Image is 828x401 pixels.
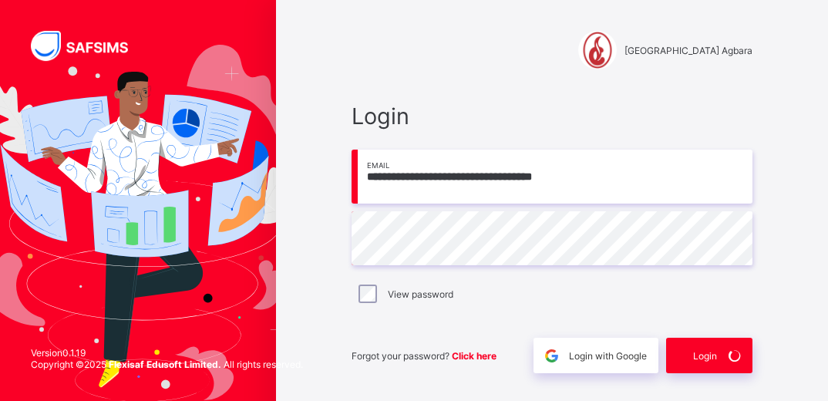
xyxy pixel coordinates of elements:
span: Login with Google [569,350,647,362]
span: Forgot your password? [352,350,496,362]
img: google.396cfc9801f0270233282035f929180a.svg [543,347,560,365]
span: [GEOGRAPHIC_DATA] Agbara [624,45,752,56]
label: View password [388,288,453,300]
span: Copyright © 2025 All rights reserved. [31,359,303,370]
a: Click here [452,350,496,362]
span: Login [693,350,717,362]
strong: Flexisaf Edusoft Limited. [109,359,221,370]
span: Version 0.1.19 [31,347,303,359]
img: SAFSIMS Logo [31,31,146,61]
span: Login [352,103,752,130]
